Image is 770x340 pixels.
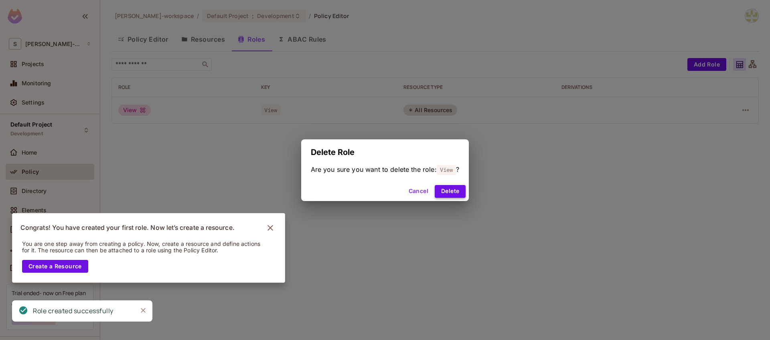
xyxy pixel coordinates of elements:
span: View [437,165,456,175]
h2: Delete Role [301,139,469,165]
button: Create a Resource [22,260,88,273]
button: Close [137,304,149,316]
p: You are one step away from creating a policy. Now, create a resource and define actions for it. T... [22,241,264,253]
button: Delete [435,185,466,198]
span: Are you sure you want to delete the role: ? [311,165,460,174]
p: Congrats! You have created your first role. Now let’s create a resource. [20,224,235,232]
button: Cancel [405,185,432,198]
div: Role created successfully [33,306,113,316]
